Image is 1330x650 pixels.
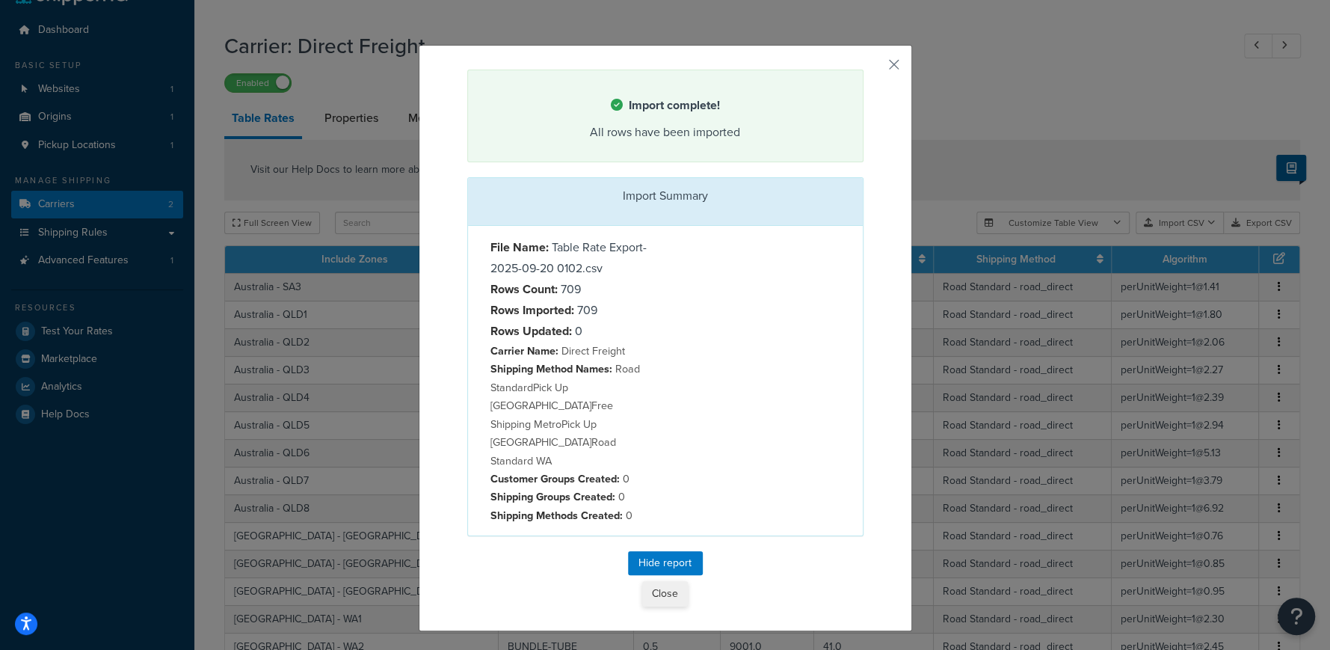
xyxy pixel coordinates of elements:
[479,237,665,525] div: Table Rate Export-2025-09-20 0102.csv 709 709 0
[490,280,558,298] strong: Rows Count:
[490,507,623,524] strong: Shipping Methods Created:
[628,551,703,575] button: Hide report
[487,122,844,143] div: All rows have been imported
[490,470,654,488] p: 0
[490,488,615,505] strong: Shipping Groups Created:
[490,342,654,360] p: Direct Freight
[479,189,852,203] h3: Import Summary
[490,470,620,487] strong: Customer Groups Created:
[642,581,688,607] button: Close
[490,322,572,340] strong: Rows Updated:
[490,361,612,377] strong: Shipping Method Names:
[490,360,654,470] p: Road Standard Pick Up [GEOGRAPHIC_DATA] Free Shipping Metro Pick Up [GEOGRAPHIC_DATA] Road Standa...
[490,301,574,319] strong: Rows Imported:
[487,96,844,114] h4: Import complete!
[490,488,654,506] p: 0
[490,343,558,359] strong: Carrier Name:
[490,506,654,524] p: 0
[490,239,549,256] strong: File Name:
